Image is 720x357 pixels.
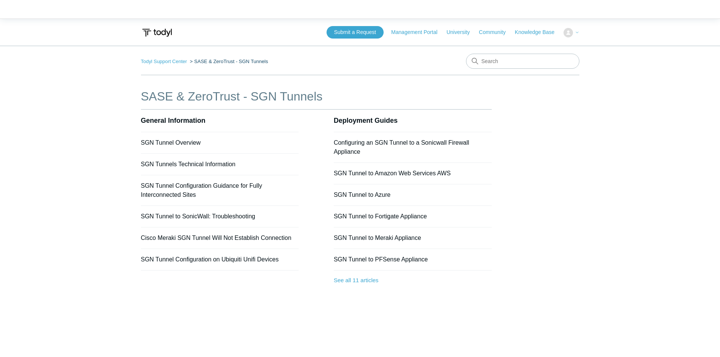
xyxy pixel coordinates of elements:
[334,256,428,263] a: SGN Tunnel to PFSense Appliance
[141,59,189,64] li: Todyl Support Center
[466,54,579,69] input: Search
[141,213,255,219] a: SGN Tunnel to SonicWall: Troubleshooting
[141,161,236,167] a: SGN Tunnels Technical Information
[141,26,173,40] img: Todyl Support Center Help Center home page
[334,139,469,155] a: Configuring an SGN Tunnel to a Sonicwall Firewall Appliance
[188,59,268,64] li: SASE & ZeroTrust - SGN Tunnels
[515,28,562,36] a: Knowledge Base
[334,170,451,176] a: SGN Tunnel to Amazon Web Services AWS
[141,117,206,124] a: General Information
[334,192,390,198] a: SGN Tunnel to Azure
[391,28,445,36] a: Management Portal
[479,28,513,36] a: Community
[141,59,187,64] a: Todyl Support Center
[446,28,477,36] a: University
[141,256,279,263] a: SGN Tunnel Configuration on Ubiquiti Unifi Devices
[141,139,201,146] a: SGN Tunnel Overview
[334,117,398,124] a: Deployment Guides
[141,87,492,105] h1: SASE & ZeroTrust - SGN Tunnels
[327,26,384,39] a: Submit a Request
[141,182,262,198] a: SGN Tunnel Configuration Guidance for Fully Interconnected Sites
[334,213,427,219] a: SGN Tunnel to Fortigate Appliance
[141,235,291,241] a: Cisco Meraki SGN Tunnel Will Not Establish Connection
[334,235,421,241] a: SGN Tunnel to Meraki Appliance
[334,270,492,291] a: See all 11 articles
